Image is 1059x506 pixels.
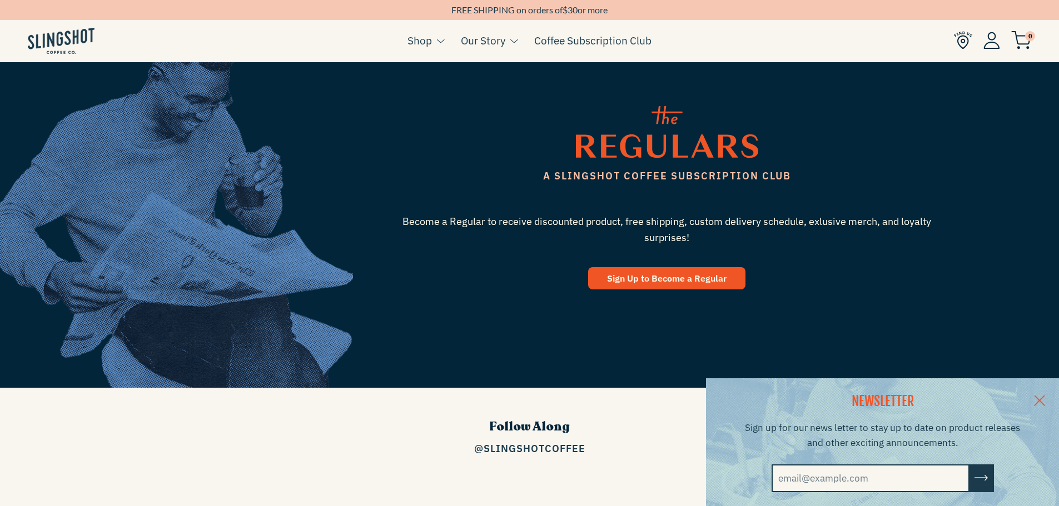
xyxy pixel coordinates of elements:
span: Sign Up to Become a Regular [607,273,727,284]
a: Coffee Subscription Club [534,32,652,49]
p: Sign up for our news letter to stay up to date on product releases and other exciting announcements. [744,420,1022,450]
h2: NEWSLETTER [744,392,1022,411]
a: Our Story [461,32,505,49]
a: 0 [1011,34,1031,47]
span: $ [563,4,568,15]
span: Become a Regular to receive discounted product, free shipping, custom delivery schedule, exlusive... [397,214,937,246]
img: theregulars-1635635075788.svg [576,106,758,158]
input: email@example.com [772,464,969,492]
span: a slingshot coffee subscription club [397,168,937,184]
img: cart [1011,31,1031,49]
span: 30 [568,4,578,15]
img: Find Us [954,31,972,49]
span: 0 [1025,31,1035,41]
img: Account [983,32,1000,49]
a: Shop [407,32,432,49]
